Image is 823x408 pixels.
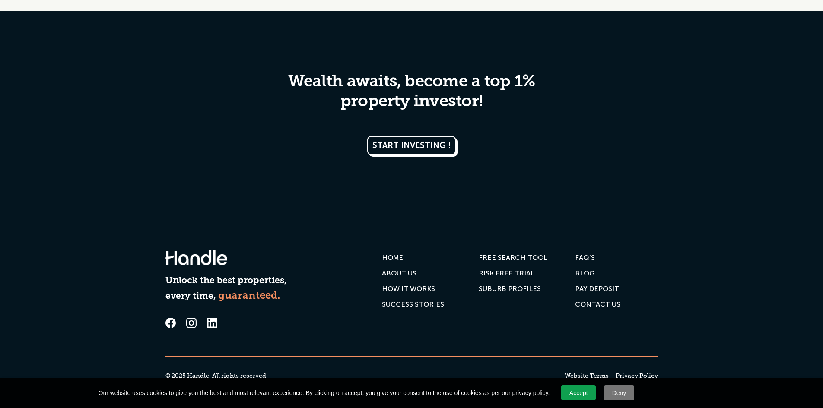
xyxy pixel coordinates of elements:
div: FREE SEARCH TOOL [479,253,547,262]
div: Contact us [575,300,620,309]
a: HOME [382,250,403,266]
div: SUCCESS STORIES [382,300,444,309]
a: ABOUT US [382,266,416,281]
div: Blog [575,269,595,278]
a: Privacy Policy [616,372,658,380]
a: HOW IT WORKS [382,281,435,297]
a: SUCCESS STORIES [382,297,444,312]
strong: guaranteed. [218,291,280,301]
div: FAQ'S [575,253,595,262]
div: PAY DEPOSIT [575,285,619,293]
div: ABOUT US [382,269,416,278]
a: Deny [604,385,634,400]
a: SUBURB PROFILES [479,281,541,297]
div: RISK FREE TRIAL [479,269,534,278]
strong: Unlock the best properties, every time, [165,276,287,301]
a: FREE SEARCH TOOL [479,250,547,266]
span: Our website uses cookies to give you the best and most relevant experience. By clicking on accept... [99,389,550,397]
div: HOW IT WORKS [382,285,435,293]
a: Blog [575,266,595,281]
div: © 2025 Handle. All rights reserved. [165,371,268,380]
a: Accept [561,385,596,400]
span: Wealth awaits, become a top 1% property investor! [288,74,535,111]
div: HOME [382,253,403,262]
a: FAQ'S [575,250,595,266]
a: Website Terms [565,372,609,380]
a: PAY DEPOSIT [575,281,619,297]
a: RISK FREE TRIAL [479,266,534,281]
div: SUBURB PROFILES [479,285,541,293]
a: Contact us [575,297,620,312]
a: START INVESTING ! [367,136,456,155]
